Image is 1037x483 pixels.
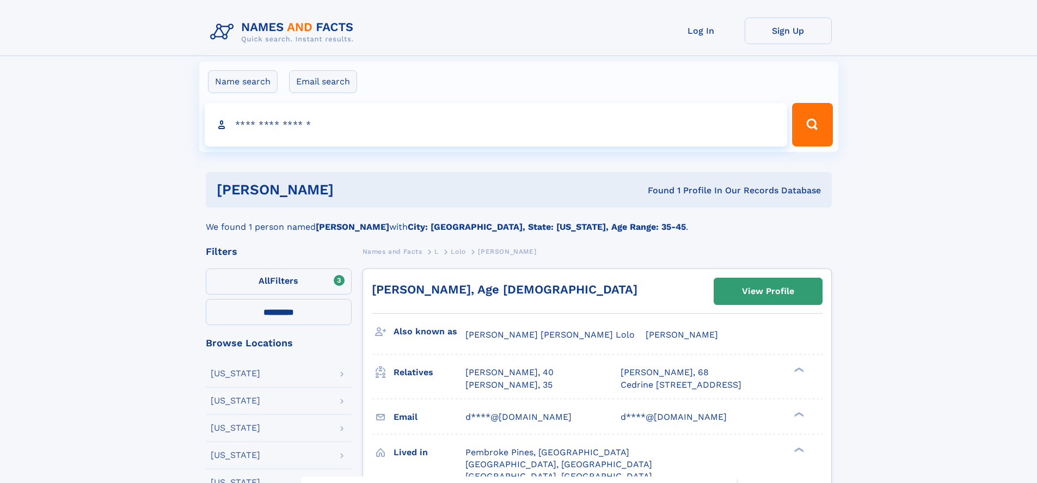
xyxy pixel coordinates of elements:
[208,70,278,93] label: Name search
[206,247,352,256] div: Filters
[465,366,554,378] a: [PERSON_NAME], 40
[259,276,270,286] span: All
[465,329,635,340] span: [PERSON_NAME] [PERSON_NAME] Lolo
[621,366,709,378] a: [PERSON_NAME], 68
[206,268,352,295] label: Filters
[646,329,718,340] span: [PERSON_NAME]
[434,244,439,258] a: L
[791,366,805,374] div: ❯
[206,338,352,348] div: Browse Locations
[211,369,260,378] div: [US_STATE]
[394,443,465,462] h3: Lived in
[211,396,260,405] div: [US_STATE]
[465,459,652,469] span: [GEOGRAPHIC_DATA], [GEOGRAPHIC_DATA]
[621,379,741,391] a: Cedrine [STREET_ADDRESS]
[211,424,260,432] div: [US_STATE]
[316,222,389,232] b: [PERSON_NAME]
[745,17,832,44] a: Sign Up
[394,322,465,341] h3: Also known as
[451,248,465,255] span: Lolo
[211,451,260,460] div: [US_STATE]
[490,185,821,197] div: Found 1 Profile In Our Records Database
[206,207,832,234] div: We found 1 person named with .
[372,283,637,296] a: [PERSON_NAME], Age [DEMOGRAPHIC_DATA]
[205,103,788,146] input: search input
[792,103,832,146] button: Search Button
[289,70,357,93] label: Email search
[451,244,465,258] a: Lolo
[465,471,652,481] span: [GEOGRAPHIC_DATA], [GEOGRAPHIC_DATA]
[363,244,422,258] a: Names and Facts
[394,363,465,382] h3: Relatives
[791,446,805,453] div: ❯
[465,379,553,391] a: [PERSON_NAME], 35
[714,278,822,304] a: View Profile
[742,279,794,304] div: View Profile
[206,17,363,47] img: Logo Names and Facts
[408,222,686,232] b: City: [GEOGRAPHIC_DATA], State: [US_STATE], Age Range: 35-45
[658,17,745,44] a: Log In
[434,248,439,255] span: L
[791,411,805,418] div: ❯
[217,183,491,197] h1: [PERSON_NAME]
[394,408,465,426] h3: Email
[465,447,629,457] span: Pembroke Pines, [GEOGRAPHIC_DATA]
[478,248,536,255] span: [PERSON_NAME]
